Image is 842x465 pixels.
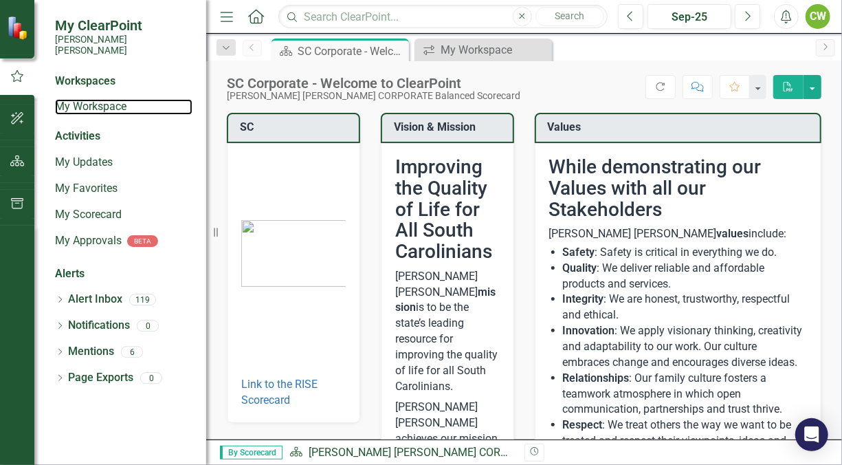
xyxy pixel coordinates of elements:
h2: While demonstrating our Values with all our Stakeholders [549,157,808,220]
input: Search ClearPoint... [278,5,607,29]
div: SC Corporate - Welcome to ClearPoint [298,43,406,60]
strong: values [717,227,749,240]
a: Mentions [68,344,114,360]
a: My Favorites [55,181,192,197]
div: 0 [140,372,162,384]
div: Sep-25 [652,9,727,25]
a: My Updates [55,155,192,171]
a: Alert Inbox [68,292,122,307]
small: [PERSON_NAME] [PERSON_NAME] [55,34,192,56]
a: My Approvals [55,233,122,249]
strong: Respect [563,418,603,431]
span: Search [555,10,584,21]
li: : We apply visionary thinking, creativity and adaptability to our work. Our culture embraces chan... [563,323,808,371]
strong: Safety [563,246,595,259]
div: Activities [55,129,192,144]
span: By Scorecard [220,446,282,459]
li: : Our family culture fosters a teamwork atmosphere in which open communication, partnerships and ... [563,371,808,418]
p: [PERSON_NAME] [PERSON_NAME] achieves our mission by: [395,397,500,465]
div: 0 [137,320,159,332]
a: Page Exports [68,370,133,386]
li: : We are honest, trustworthy, respectful and ethical. [563,292,808,323]
strong: Integrity [563,292,604,305]
p: [PERSON_NAME] [PERSON_NAME] include: [549,226,808,242]
a: My Workspace [418,41,549,58]
a: [PERSON_NAME] [PERSON_NAME] CORPORATE Balanced Scorecard [309,446,641,459]
button: CW [806,4,830,29]
li: : Safety is critical in everything we do. [563,245,808,261]
a: Notifications [68,318,130,334]
li: : We treat others the way we want to be treated and respect their viewpoints, ideas and thoughts. [563,418,808,465]
p: [PERSON_NAME] [PERSON_NAME] is to be the state’s leading resource for improving the quality of li... [395,269,500,398]
h3: SC [240,121,352,133]
div: Open Intercom Messenger [795,418,828,451]
div: SC Corporate - Welcome to ClearPoint [227,76,520,91]
span: My ClearPoint [55,17,192,34]
strong: Relationships [563,371,630,385]
div: BETA [127,235,158,247]
a: Link to the RISE Scorecard [241,378,318,407]
div: 119 [129,294,156,305]
a: My Scorecard [55,207,192,223]
h3: Values [548,121,814,133]
div: [PERSON_NAME] [PERSON_NAME] CORPORATE Balanced Scorecard [227,91,520,101]
strong: Quality [563,261,597,274]
button: Search [535,7,604,26]
h3: Vision & Mission [394,121,506,133]
div: My Workspace [441,41,549,58]
li: : We deliver reliable and affordable products and services. [563,261,808,292]
div: Alerts [55,266,192,282]
div: 6 [121,346,143,358]
a: My Workspace [55,99,192,115]
img: ClearPoint Strategy [7,16,31,40]
button: Sep-25 [647,4,732,29]
div: Workspaces [55,74,115,89]
div: » [289,445,514,461]
h2: Improving the Quality of Life for All South Carolinians [395,157,500,263]
strong: Innovation [563,324,615,337]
